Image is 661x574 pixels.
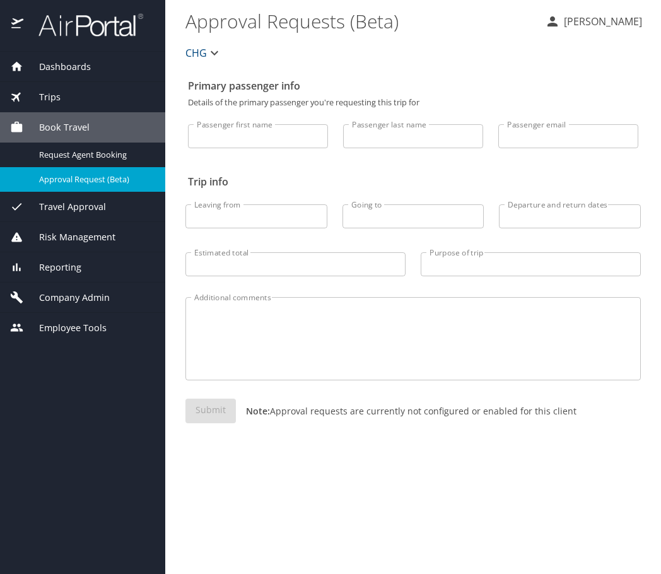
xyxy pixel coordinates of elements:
button: [PERSON_NAME] [540,10,647,33]
span: Request Agent Booking [39,149,150,161]
p: [PERSON_NAME] [560,14,642,29]
span: Company Admin [23,291,110,305]
h1: Approval Requests (Beta) [185,1,535,40]
img: airportal-logo.png [25,13,143,37]
strong: Note: [246,405,270,417]
span: Employee Tools [23,321,107,335]
h2: Primary passenger info [188,76,638,96]
button: CHG [180,40,227,66]
h2: Trip info [188,172,638,192]
span: Risk Management [23,230,115,244]
span: Approval Request (Beta) [39,173,150,185]
span: Travel Approval [23,200,106,214]
span: Dashboards [23,60,91,74]
span: Book Travel [23,120,90,134]
span: CHG [185,44,207,62]
p: Details of the primary passenger you're requesting this trip for [188,98,638,107]
img: icon-airportal.png [11,13,25,37]
p: Approval requests are currently not configured or enabled for this client [236,404,576,418]
span: Reporting [23,261,81,274]
span: Trips [23,90,61,104]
